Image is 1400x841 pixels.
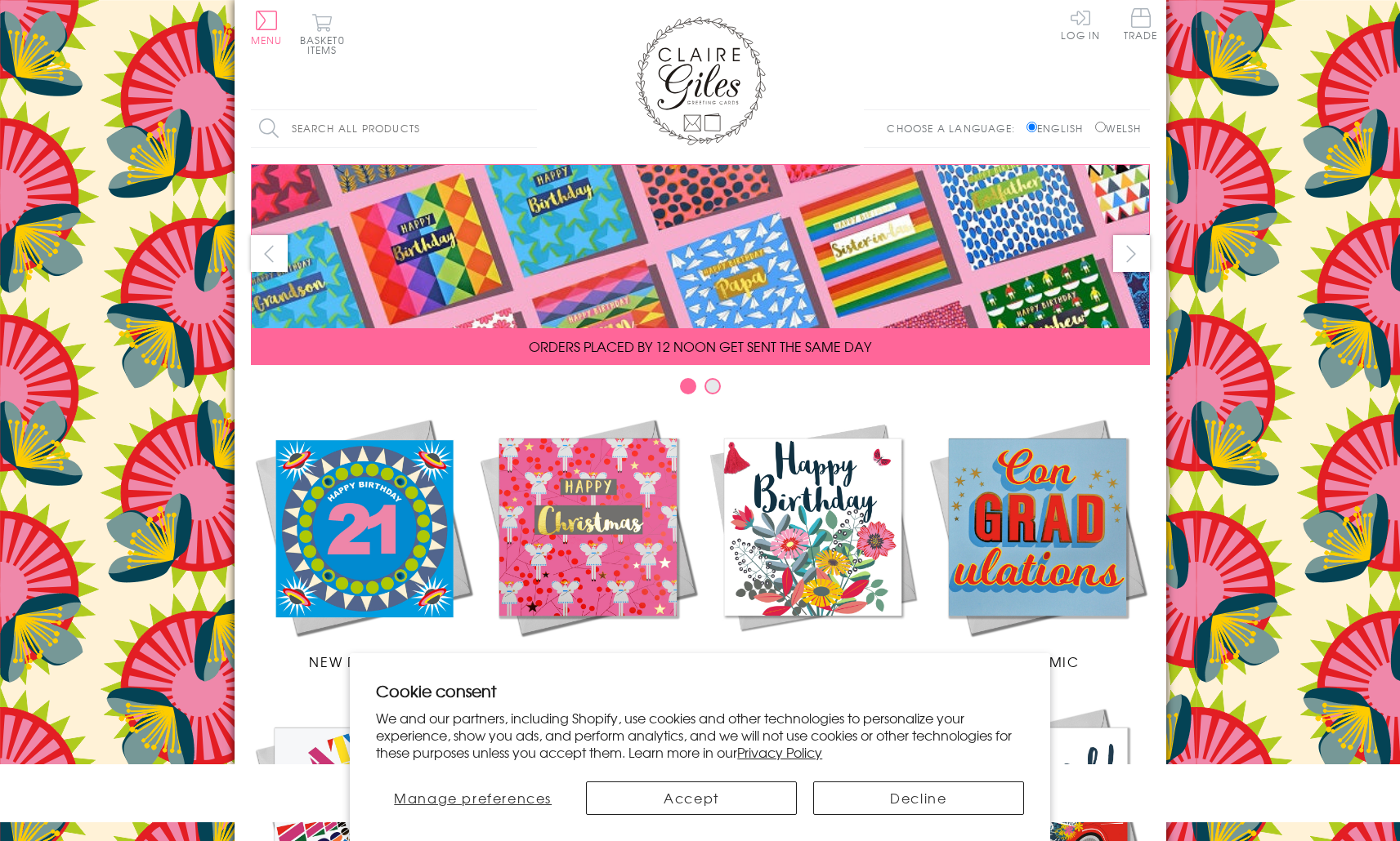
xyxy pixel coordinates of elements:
label: English [1027,121,1091,136]
input: Welsh [1095,122,1106,132]
button: Manage preferences [376,781,570,815]
img: Claire Giles Greetings Cards [635,16,766,145]
button: Basket0 items [300,13,345,55]
button: Carousel Page 1 (Current Slide) [680,378,696,394]
a: Academic [925,415,1150,671]
span: Trade [1124,8,1158,40]
button: Decline [813,781,1024,815]
h2: Cookie consent [376,679,1024,702]
input: Search all products [251,110,537,147]
p: We and our partners, including Shopify, use cookies and other technologies to personalize your ex... [376,710,1024,760]
a: Birthdays [700,415,925,671]
a: Log In [1061,8,1100,40]
a: Christmas [476,415,700,671]
button: prev [251,235,288,272]
button: next [1113,235,1150,272]
a: New Releases [251,415,476,671]
a: Trade [1124,8,1158,43]
input: English [1027,122,1037,132]
button: Menu [251,11,283,45]
p: Choose a language: [887,121,1023,136]
span: Christmas [546,652,629,671]
span: Birthdays [773,652,852,671]
span: 0 items [307,33,345,57]
input: Search [521,110,537,147]
label: Welsh [1095,121,1142,136]
span: New Releases [309,652,416,671]
a: Privacy Policy [737,742,822,762]
div: Carousel Pagination [251,377,1150,403]
span: Menu [251,33,283,47]
span: Manage preferences [394,788,552,808]
span: ORDERS PLACED BY 12 NOON GET SENT THE SAME DAY [529,336,871,356]
span: Academic [995,652,1080,671]
button: Accept [586,781,797,815]
button: Carousel Page 2 [704,378,721,394]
